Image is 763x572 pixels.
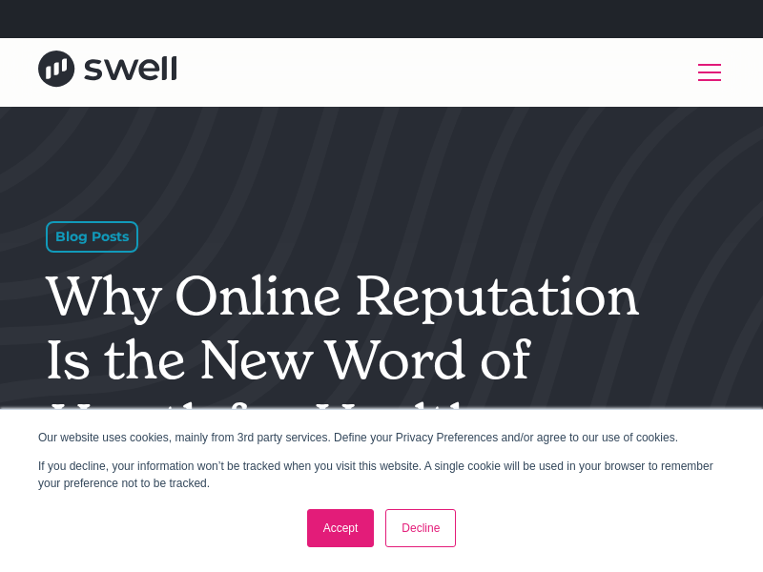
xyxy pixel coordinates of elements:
a: home [38,51,176,93]
div: Blog Posts [46,221,138,253]
p: If you decline, your information won’t be tracked when you visit this website. A single cookie wi... [38,458,725,492]
p: Our website uses cookies, mainly from 3rd party services. Define your Privacy Preferences and/or ... [38,429,725,446]
a: Decline [385,509,456,547]
div: menu [687,50,725,95]
h1: Why Online Reputation Is the New Word of Mouth for Healthcare Practices [46,264,677,521]
a: Accept [307,509,375,547]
